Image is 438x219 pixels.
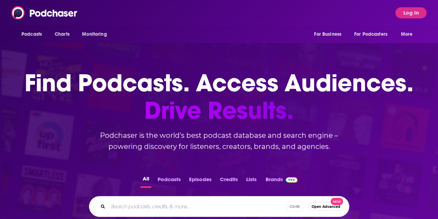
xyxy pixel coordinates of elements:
button: Credits [218,174,240,188]
button: Open AdvancedNew [309,202,343,211]
span: Charts [55,30,70,39]
span: Podcasts [21,30,42,39]
div: Search podcasts, credits, & more... [89,196,349,217]
button: open menu [309,28,350,41]
button: open menu [350,28,397,41]
a: Charts [50,28,74,41]
span: Monitoring [82,30,107,39]
button: Lists [244,174,259,188]
img: Podchaser Pro [286,177,298,183]
span: For Podcasters [354,30,387,39]
a: BrandsPodchaser Pro [266,174,298,188]
span: New [331,198,343,205]
span: Open Advanced [312,205,340,209]
span: More [401,30,413,39]
h2: Podchaser is the world’s best podcast database and search engine – powering discovery for listene... [81,130,358,152]
h1: Find Podcasts. Access Audiences. [25,69,413,124]
button: Episodes [187,174,214,188]
img: Podchaser - Follow, Share and Rate Podcasts [11,6,78,19]
button: Log In [395,7,427,18]
span: Drive Results. [25,97,413,124]
button: open menu [396,28,421,41]
button: open menu [77,28,116,41]
button: open menu [17,28,51,41]
span: For Business [314,30,341,39]
input: Search podcasts, credits, & more... [108,201,287,212]
button: All [141,174,151,188]
button: Podcasts [155,174,183,188]
span: Ctrl K [287,202,303,212]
